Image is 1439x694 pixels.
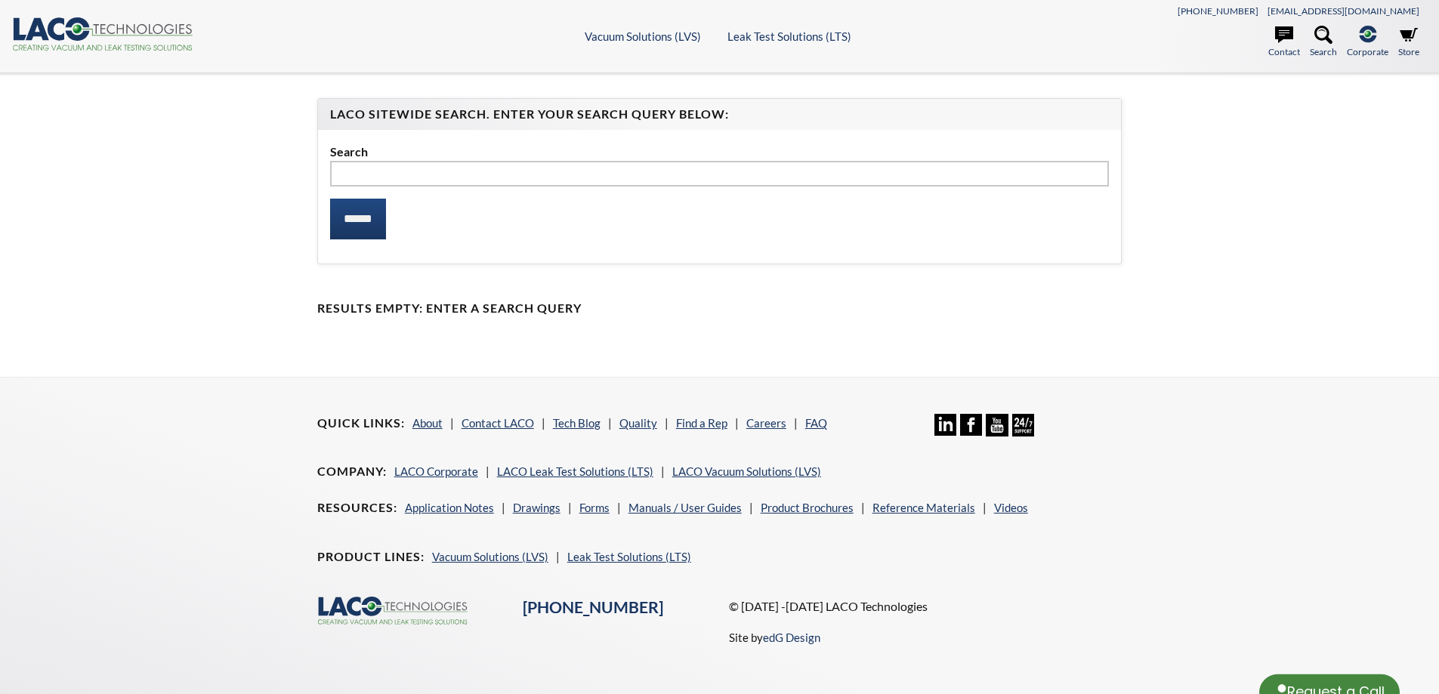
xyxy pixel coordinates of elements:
a: Contact LACO [462,416,534,430]
a: Application Notes [405,501,494,514]
a: Find a Rep [676,416,727,430]
a: Tech Blog [553,416,601,430]
a: Leak Test Solutions (LTS) [727,29,851,43]
h4: Resources [317,500,397,516]
h4: Quick Links [317,415,405,431]
a: edG Design [763,631,820,644]
a: [PHONE_NUMBER] [523,597,663,617]
a: Leak Test Solutions (LTS) [567,550,691,563]
p: © [DATE] -[DATE] LACO Technologies [729,597,1122,616]
a: Videos [994,501,1028,514]
a: 24/7 Support [1012,425,1034,439]
a: Store [1398,26,1419,59]
a: Careers [746,416,786,430]
p: Site by [729,628,820,646]
h4: Company [317,464,387,480]
a: FAQ [805,416,827,430]
a: Vacuum Solutions (LVS) [432,550,548,563]
a: About [412,416,443,430]
a: LACO Vacuum Solutions (LVS) [672,464,821,478]
a: Vacuum Solutions (LVS) [585,29,701,43]
a: Reference Materials [872,501,975,514]
a: Quality [619,416,657,430]
h4: Results Empty: Enter a Search Query [317,301,1122,316]
a: Contact [1268,26,1300,59]
a: Search [1310,26,1337,59]
a: Manuals / User Guides [628,501,742,514]
h4: Product Lines [317,549,425,565]
img: 24/7 Support Icon [1012,414,1034,436]
label: Search [330,142,1110,162]
a: Forms [579,501,610,514]
a: Product Brochures [761,501,854,514]
a: LACO Corporate [394,464,478,478]
a: LACO Leak Test Solutions (LTS) [497,464,653,478]
a: Drawings [513,501,560,514]
span: Corporate [1347,45,1388,59]
a: [EMAIL_ADDRESS][DOMAIN_NAME] [1268,5,1419,17]
h4: LACO Sitewide Search. Enter your Search Query Below: [330,106,1110,122]
a: [PHONE_NUMBER] [1178,5,1258,17]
